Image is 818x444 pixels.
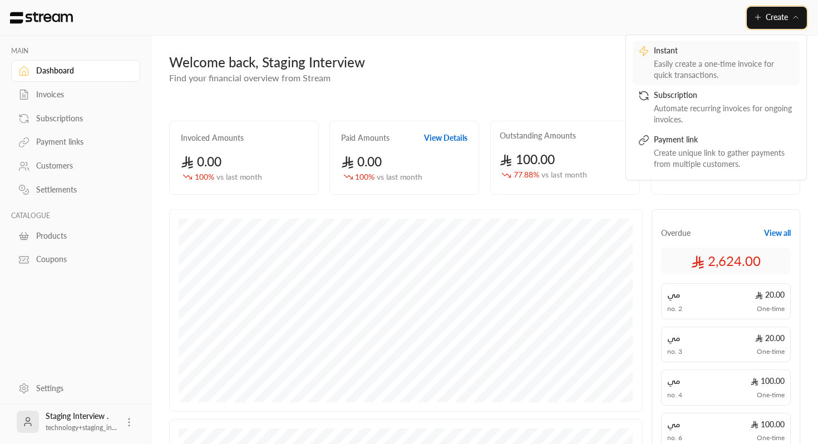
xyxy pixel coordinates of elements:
a: Invoices [11,84,140,106]
p: MAIN [11,47,140,56]
a: SubscriptionAutomate recurring invoices for ongoing invoices. [633,85,800,130]
div: Payment links [36,136,126,147]
div: Automate recurring invoices for ongoing invoices. [654,103,794,125]
a: Payment links [11,131,140,153]
span: technology+staging_in... [46,423,117,432]
a: Settings [11,377,140,399]
img: Logo [9,12,74,24]
div: Dashboard [36,65,126,76]
button: Create [747,7,807,29]
span: Create [766,12,788,22]
a: Dashboard [11,60,140,82]
div: Settings [36,383,126,394]
div: Customers [36,160,126,171]
a: Payment linkCreate unique link to gather payments from multiple customers. [633,130,800,174]
div: Products [36,230,126,241]
a: Customers [11,155,140,177]
div: Settlements [36,184,126,195]
div: Subscription [654,90,794,103]
div: Invoices [36,89,126,100]
div: Subscriptions [36,113,126,124]
a: Settlements [11,179,140,201]
a: Subscriptions [11,107,140,129]
div: Payment link [654,134,794,147]
a: Products [11,225,140,246]
div: Instant [654,45,794,58]
a: InstantEasily create a one-time invoice for quick transactions. [633,41,800,85]
div: Create unique link to gather payments from multiple customers. [654,147,794,170]
div: Staging Interview . [46,411,117,433]
a: Coupons [11,249,140,270]
p: CATALOGUE [11,211,140,220]
div: Easily create a one-time invoice for quick transactions. [654,58,794,81]
div: Coupons [36,254,126,265]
